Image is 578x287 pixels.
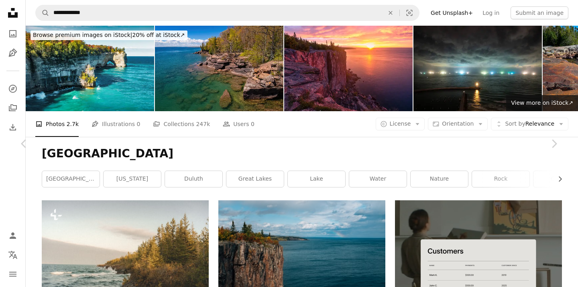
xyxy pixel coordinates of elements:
a: Photos [5,26,21,42]
a: Illustrations [5,45,21,61]
a: rock [472,171,529,187]
a: Log in / Sign up [5,228,21,244]
span: License [390,120,411,127]
span: Sort by [505,120,525,127]
a: Collections 247k [153,111,210,137]
a: [US_STATE] [104,171,161,187]
a: great lakes [226,171,284,187]
button: Clear [382,5,399,20]
a: Collections [5,100,21,116]
button: License [376,118,425,130]
a: lake [288,171,345,187]
a: wavy body of water during daytime [218,252,385,259]
a: Next [530,105,578,182]
span: View more on iStock ↗ [511,100,573,106]
a: duluth [165,171,222,187]
img: The lighthouse on the sea guides the freighters on the sea [413,26,542,111]
span: Orientation [442,120,474,127]
button: Submit an image [511,6,568,19]
a: Explore [5,81,21,97]
button: Orientation [428,118,488,130]
div: 20% off at iStock ↗ [31,31,187,40]
form: Find visuals sitewide [35,5,419,21]
a: [GEOGRAPHIC_DATA][US_STATE] [42,171,100,187]
button: Sort byRelevance [491,118,568,130]
button: Menu [5,266,21,282]
img: Pictured Rocks Michigan Grand Portal Point USA [26,26,154,111]
button: Search Unsplash [36,5,49,20]
a: a view of a body of water with trees on the shore [42,252,209,259]
a: Browse premium images on iStock|20% off at iStock↗ [26,26,192,45]
button: Language [5,247,21,263]
a: nature [411,171,468,187]
span: 0 [251,120,254,128]
a: Users 0 [223,111,254,137]
a: Illustrations 0 [92,111,140,137]
img: sunrise at palisade head [284,26,413,111]
a: Get Unsplash+ [426,6,478,19]
span: 247k [196,120,210,128]
img: Scenic aerial view of Madeline Island with clear water [155,26,283,111]
a: water [349,171,407,187]
span: Relevance [505,120,554,128]
h1: [GEOGRAPHIC_DATA] [42,147,562,161]
span: Browse premium images on iStock | [33,32,132,38]
a: Log in [478,6,504,19]
a: View more on iStock↗ [506,95,578,111]
span: 0 [137,120,140,128]
button: Visual search [400,5,419,20]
